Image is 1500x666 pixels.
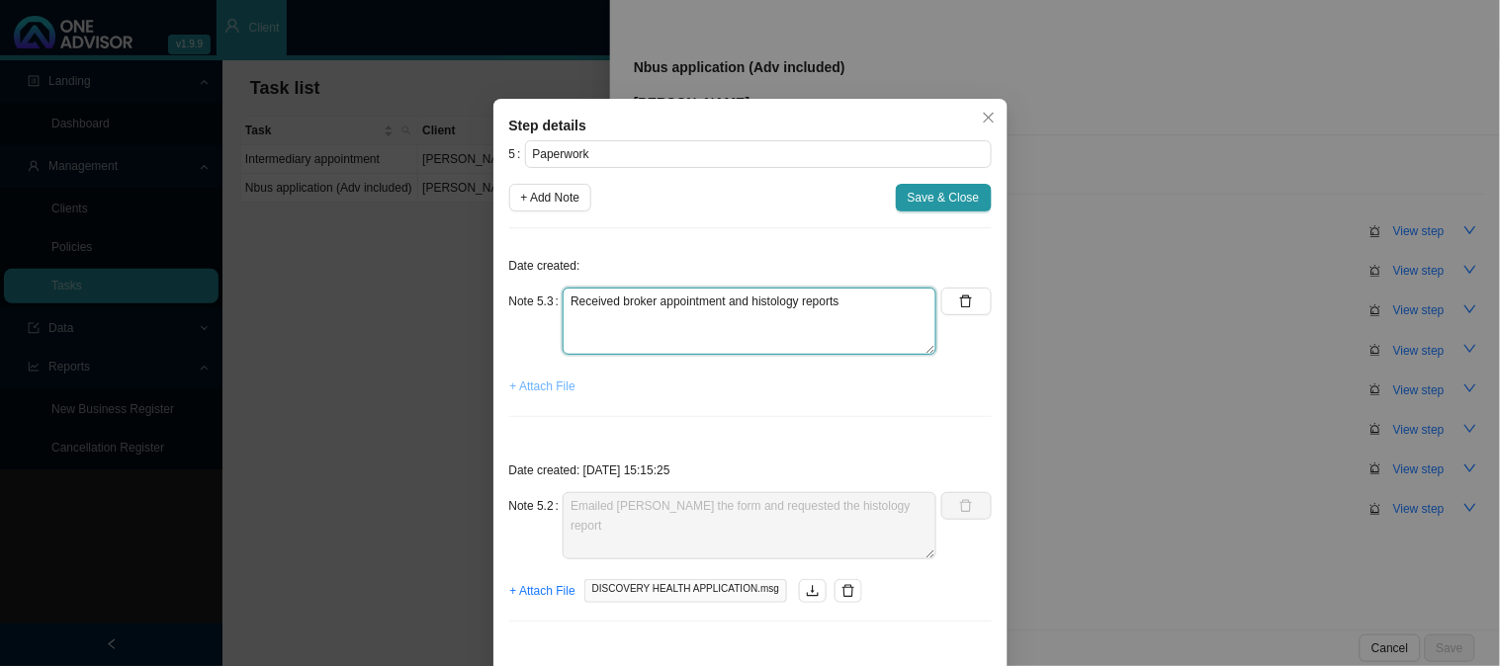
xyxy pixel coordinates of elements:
[896,184,992,211] button: Save & Close
[975,104,1003,131] button: Close
[908,188,980,208] span: Save & Close
[509,288,564,315] label: Note 5.3
[563,288,936,355] textarea: Received broker appointment and histology reports
[806,584,820,598] span: download
[509,577,576,605] button: + Attach File
[509,115,992,136] div: Step details
[521,188,580,208] span: + Add Note
[509,256,992,276] p: Date created:
[510,376,575,396] span: + Attach File
[509,460,992,480] p: Date created: [DATE] 15:15:25
[959,294,973,308] span: delete
[509,140,525,168] label: 5
[584,579,787,603] span: DISCOVERY HEALTH APPLICATION.msg
[982,111,996,125] span: close
[509,492,564,520] label: Note 5.2
[509,184,592,211] button: + Add Note
[841,584,855,598] span: delete
[510,581,575,601] span: + Attach File
[509,373,576,400] button: + Attach File
[563,492,936,559] textarea: Emailed [PERSON_NAME] the form and requested the histology report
